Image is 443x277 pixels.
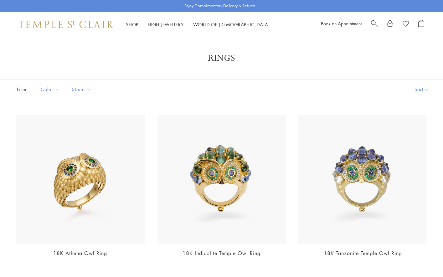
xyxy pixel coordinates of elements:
[16,115,145,244] img: R36865-OWLTGBS
[69,85,96,93] span: Stone
[400,80,443,99] button: Show sort by
[38,85,64,93] span: Color
[157,115,286,244] img: 18K Indicolite Temple Owl Ring
[324,250,402,257] a: 18K Tanzanite Temple Owl Ring
[126,21,270,28] nav: Main navigation
[371,20,378,29] a: Search
[126,21,138,28] a: ShopShop
[25,53,418,64] h1: Rings
[418,20,424,29] a: Open Shopping Bag
[298,115,427,244] img: 18K Tanzanite Temple Owl Ring
[193,21,270,28] a: World of [DEMOGRAPHIC_DATA]World of [DEMOGRAPHIC_DATA]
[403,20,409,29] a: View Wishlist
[321,20,362,27] a: Book an Appointment
[53,250,107,257] a: 18K Athena Owl Ring
[184,3,255,9] p: Enjoy Complimentary Delivery & Returns
[148,21,184,28] a: High JewelleryHigh Jewellery
[183,250,260,257] a: 18K Indicolite Temple Owl Ring
[67,82,96,96] button: Stone
[19,21,113,28] img: Temple St. Clair
[36,82,64,96] button: Color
